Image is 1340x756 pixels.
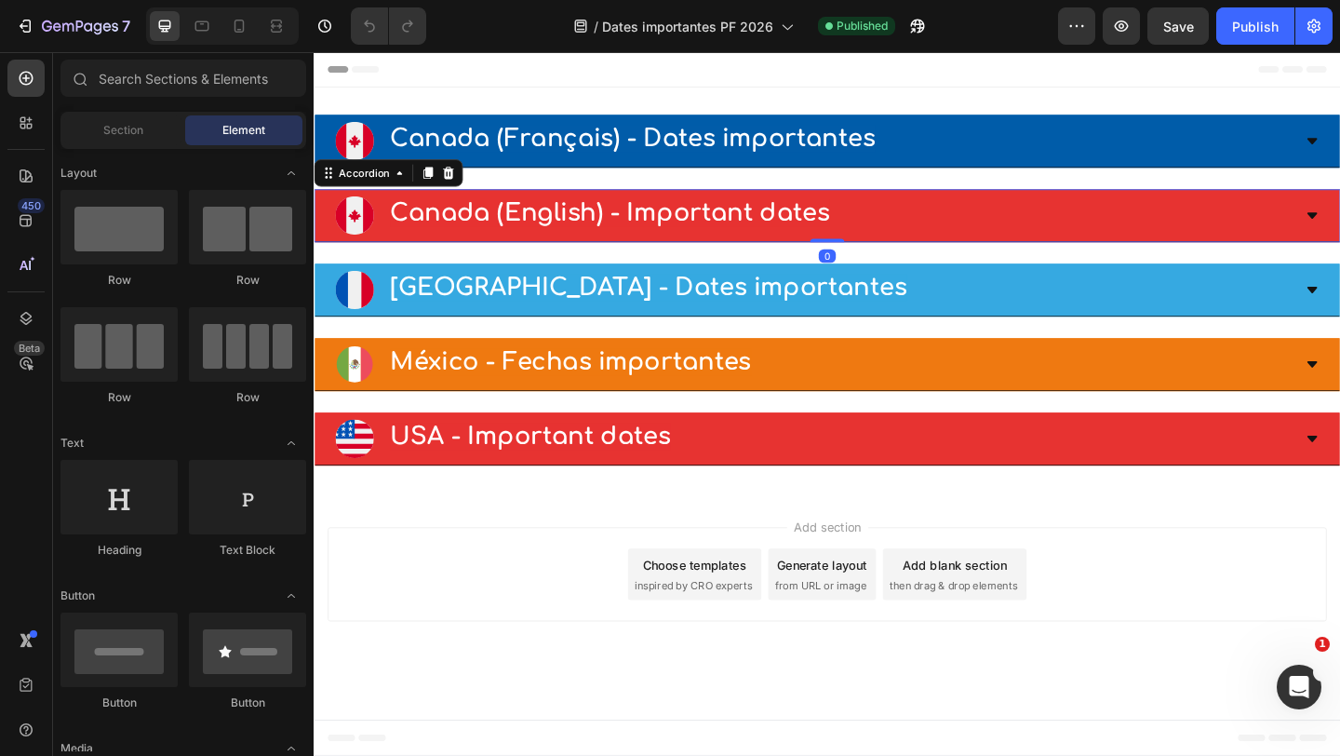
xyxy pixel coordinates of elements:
[602,17,773,36] span: Dates importantes PF 2026
[515,506,603,526] span: Add section
[60,587,95,604] span: Button
[189,542,306,559] div: Text Block
[83,403,388,433] span: USA - Important dates
[549,214,568,229] div: 0
[60,542,178,559] div: Heading
[60,695,178,711] div: Button
[83,241,645,271] span: [GEOGRAPHIC_DATA] - Dates importantes
[358,548,471,568] div: Choose templates
[1216,7,1294,45] button: Publish
[276,581,306,611] span: Toggle open
[83,322,476,352] span: México - Fechas importantes
[60,435,84,452] span: Text
[314,52,1340,756] iframe: Design area
[1163,19,1194,34] span: Save
[7,7,139,45] button: 7
[351,7,426,45] div: Undo/Redo
[276,158,306,188] span: Toggle open
[349,572,476,588] span: inspired by CRO experts
[189,389,306,406] div: Row
[1315,637,1330,652] span: 1
[504,548,602,568] div: Generate layout
[60,272,178,289] div: Row
[60,165,97,182] span: Layout
[1147,7,1209,45] button: Save
[103,122,143,139] span: Section
[640,548,754,568] div: Add blank section
[502,572,601,588] span: from URL or image
[14,341,45,356] div: Beta
[189,272,306,289] div: Row
[1277,665,1321,709] iframe: Intercom live chat
[1232,17,1279,36] div: Publish
[626,572,765,588] span: then drag & drop elements
[60,60,306,97] input: Search Sections & Elements
[222,122,265,139] span: Element
[122,15,130,37] p: 7
[594,17,598,36] span: /
[276,428,306,458] span: Toggle open
[837,18,888,34] span: Published
[60,389,178,406] div: Row
[18,198,45,213] div: 450
[189,695,306,711] div: Button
